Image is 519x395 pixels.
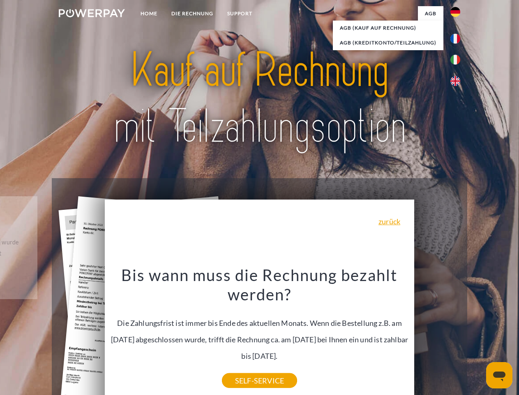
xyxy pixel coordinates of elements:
[78,39,441,158] img: title-powerpay_de.svg
[333,21,443,35] a: AGB (Kauf auf Rechnung)
[220,6,259,21] a: SUPPORT
[110,265,410,381] div: Die Zahlungsfrist ist immer bis Ende des aktuellen Monats. Wenn die Bestellung z.B. am [DATE] abg...
[450,34,460,44] img: fr
[378,218,400,225] a: zurück
[450,7,460,17] img: de
[486,362,512,388] iframe: Schaltfläche zum Öffnen des Messaging-Fensters
[134,6,164,21] a: Home
[59,9,125,17] img: logo-powerpay-white.svg
[333,35,443,50] a: AGB (Kreditkonto/Teilzahlung)
[418,6,443,21] a: agb
[450,76,460,86] img: en
[450,55,460,65] img: it
[164,6,220,21] a: DIE RECHNUNG
[110,265,410,304] h3: Bis wann muss die Rechnung bezahlt werden?
[222,373,297,388] a: SELF-SERVICE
